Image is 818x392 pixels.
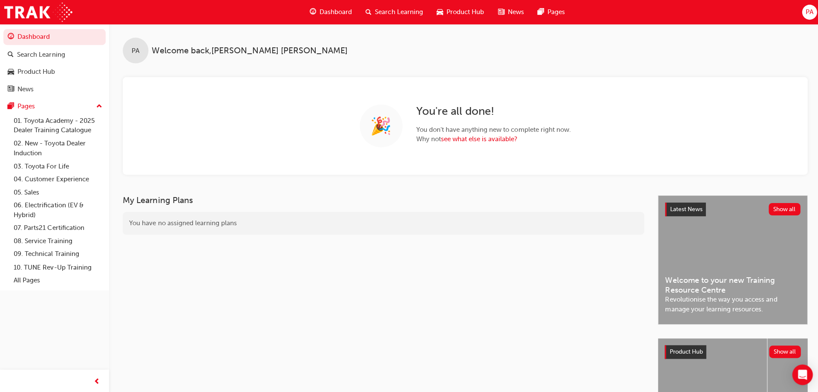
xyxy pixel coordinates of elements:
div: You have no assigned learning plans [122,211,642,234]
a: 06. Electrification (EV & Hybrid) [10,198,105,221]
span: guage-icon [308,7,315,17]
a: pages-iconPages [529,3,570,21]
a: 09. Technical Training [10,247,105,260]
button: Pages [3,98,105,114]
a: Product Hub [3,64,105,79]
span: guage-icon [8,33,14,41]
span: news-icon [8,85,14,93]
span: Welcome back , [PERSON_NAME] [PERSON_NAME] [151,46,346,55]
span: car-icon [435,7,441,17]
span: Why not [415,134,569,144]
h2: You ' re all done! [415,104,569,118]
a: Dashboard [3,29,105,45]
span: pages-icon [8,102,14,110]
span: News [506,7,522,17]
a: Latest NewsShow allWelcome to your new Training Resource CentreRevolutionise the way you access a... [655,195,804,323]
div: Open Intercom Messenger [789,363,809,383]
a: 10. TUNE Rev-Up Training [10,260,105,273]
span: You don ' t have anything new to complete right now. [415,125,569,134]
button: Show all [766,344,798,357]
div: Pages [17,101,35,111]
span: Latest News [667,205,700,212]
a: search-iconSearch Learning [357,3,428,21]
img: Trak [4,3,72,22]
a: 01. Toyota Academy - 2025 Dealer Training Catalogue [10,114,105,136]
div: Product Hub [17,67,55,76]
a: Search Learning [3,46,105,62]
div: News [17,84,34,94]
a: Product HubShow all [662,344,798,357]
span: Dashboard [318,7,351,17]
span: up-icon [96,101,102,112]
a: 07. Parts21 Certification [10,221,105,234]
button: PA [799,5,814,20]
a: 08. Service Training [10,234,105,247]
span: car-icon [8,68,14,75]
span: news-icon [496,7,502,17]
span: Revolutionise the way you access and manage your learning resources. [662,293,797,313]
span: Product Hub [445,7,482,17]
span: Pages [545,7,563,17]
span: prev-icon [94,375,100,386]
a: All Pages [10,273,105,286]
button: DashboardSearch LearningProduct HubNews [3,27,105,98]
a: Latest NewsShow all [662,202,797,215]
a: News [3,81,105,97]
span: Search Learning [374,7,421,17]
a: 02. New - Toyota Dealer Induction [10,136,105,159]
button: Show all [766,202,798,215]
a: guage-iconDashboard [302,3,357,21]
a: 03. Toyota For Life [10,159,105,172]
h3: My Learning Plans [122,195,642,204]
a: news-iconNews [489,3,529,21]
a: 05. Sales [10,185,105,198]
span: Product Hub [667,347,700,354]
div: Search Learning [17,49,65,59]
span: search-icon [8,51,14,58]
a: see what else is available? [439,135,516,142]
span: PA [802,7,810,17]
span: pages-icon [536,7,542,17]
a: car-iconProduct Hub [428,3,489,21]
a: 04. Customer Experience [10,172,105,185]
span: PA [131,46,139,55]
span: search-icon [364,7,370,17]
span: 🎉 [369,121,390,131]
span: Welcome to your new Training Resource Centre [662,274,797,293]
